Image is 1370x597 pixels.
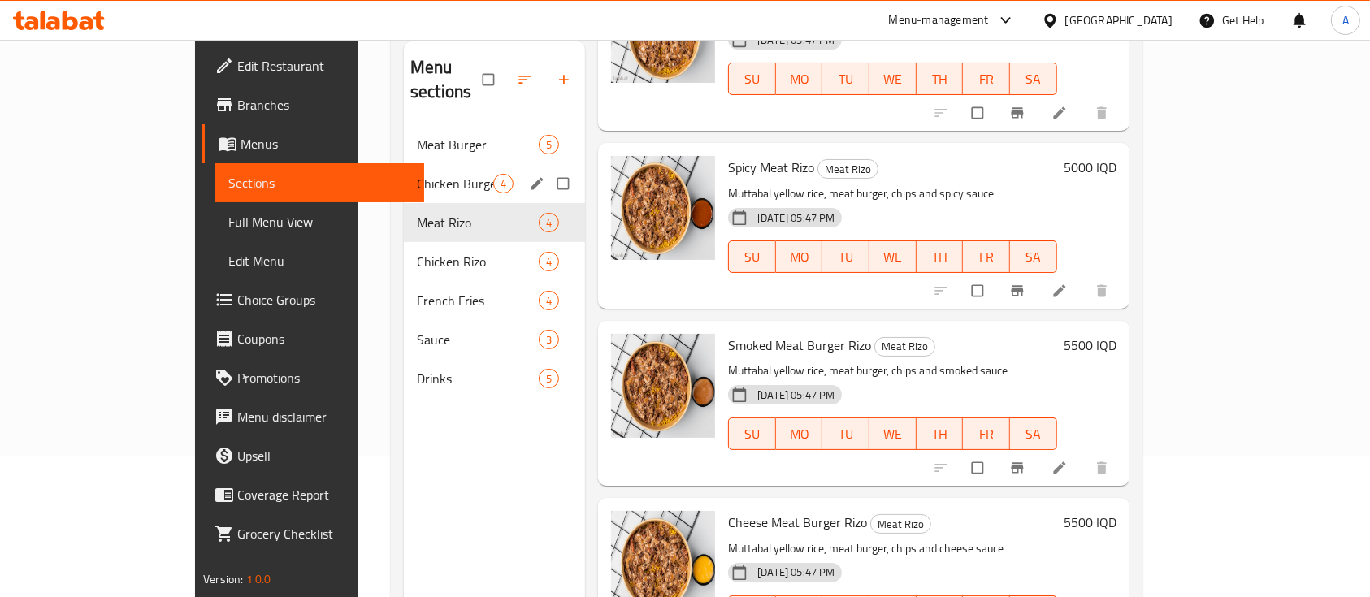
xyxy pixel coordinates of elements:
[923,67,957,91] span: TH
[417,213,539,232] span: Meat Rizo
[822,63,869,95] button: TU
[540,254,558,270] span: 4
[829,245,863,269] span: TU
[237,407,411,426] span: Menu disclaimer
[539,330,559,349] div: items
[237,56,411,76] span: Edit Restaurant
[417,135,539,154] span: Meat Burger
[417,369,539,388] span: Drinks
[871,515,930,534] span: Meat Rizo
[540,215,558,231] span: 4
[776,417,823,450] button: MO
[237,485,411,504] span: Coverage Report
[923,245,957,269] span: TH
[1017,245,1051,269] span: SA
[818,160,878,179] span: Meat Rizo
[783,422,817,446] span: MO
[404,203,585,242] div: Meat Rizo4
[540,137,558,153] span: 5
[539,252,559,271] div: items
[735,245,770,269] span: SU
[869,63,917,95] button: WE
[237,95,411,115] span: Branches
[999,95,1038,131] button: Branch-specific-item
[237,329,411,348] span: Coupons
[1051,460,1071,476] a: Edit menu item
[202,46,424,85] a: Edit Restaurant
[202,85,424,124] a: Branches
[870,514,931,534] div: Meat Rizo
[202,397,424,436] a: Menu disclaimer
[417,330,539,349] span: Sauce
[1064,156,1116,179] h6: 5000 IQD
[237,524,411,543] span: Grocery Checklist
[203,569,243,590] span: Version:
[540,293,558,309] span: 4
[1051,283,1071,299] a: Edit menu item
[999,273,1038,309] button: Branch-specific-item
[1065,11,1173,29] div: [GEOGRAPHIC_DATA]
[540,371,558,387] span: 5
[1084,273,1123,309] button: delete
[404,281,585,320] div: French Fries4
[1064,334,1116,357] h6: 5500 IQD
[404,164,585,203] div: Chicken Burger4edit
[728,333,871,357] span: Smoked Meat Burger Rizo
[783,67,817,91] span: MO
[962,452,996,483] span: Select to update
[963,63,1010,95] button: FR
[493,174,514,193] div: items
[539,369,559,388] div: items
[999,450,1038,486] button: Branch-specific-item
[1010,417,1057,450] button: SA
[829,67,863,91] span: TU
[751,210,841,226] span: [DATE] 05:47 PM
[237,290,411,309] span: Choice Groups
[404,320,585,359] div: Sauce3
[876,67,910,91] span: WE
[215,241,424,280] a: Edit Menu
[404,119,585,404] nav: Menu sections
[876,422,910,446] span: WE
[417,252,539,271] span: Chicken Rizo
[969,245,1004,269] span: FR
[417,291,539,310] div: French Fries
[962,97,996,128] span: Select to update
[507,62,546,97] span: Sort sections
[404,242,585,281] div: Chicken Rizo4
[969,422,1004,446] span: FR
[404,359,585,398] div: Drinks5
[889,11,989,30] div: Menu-management
[783,245,817,269] span: MO
[228,173,411,193] span: Sections
[728,539,1057,559] p: Muttabal yellow rice, meat burger, chips and cheese sauce
[963,240,1010,273] button: FR
[611,156,715,260] img: Spicy Meat Rizo
[611,334,715,438] img: Smoked Meat Burger Rizo
[1084,95,1123,131] button: delete
[728,361,1057,381] p: Muttabal yellow rice, meat burger, chips and smoked sauce
[228,212,411,231] span: Full Menu View
[540,332,558,348] span: 3
[869,240,917,273] button: WE
[539,135,559,154] div: items
[876,245,910,269] span: WE
[728,417,776,450] button: SU
[751,387,841,403] span: [DATE] 05:47 PM
[917,417,964,450] button: TH
[917,240,964,273] button: TH
[1010,63,1057,95] button: SA
[237,368,411,387] span: Promotions
[202,280,424,319] a: Choice Groups
[546,62,585,97] button: Add section
[404,125,585,164] div: Meat Burger5
[728,240,776,273] button: SU
[410,55,483,104] h2: Menu sections
[822,240,869,273] button: TU
[237,446,411,465] span: Upsell
[776,240,823,273] button: MO
[962,275,996,306] span: Select to update
[1084,450,1123,486] button: delete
